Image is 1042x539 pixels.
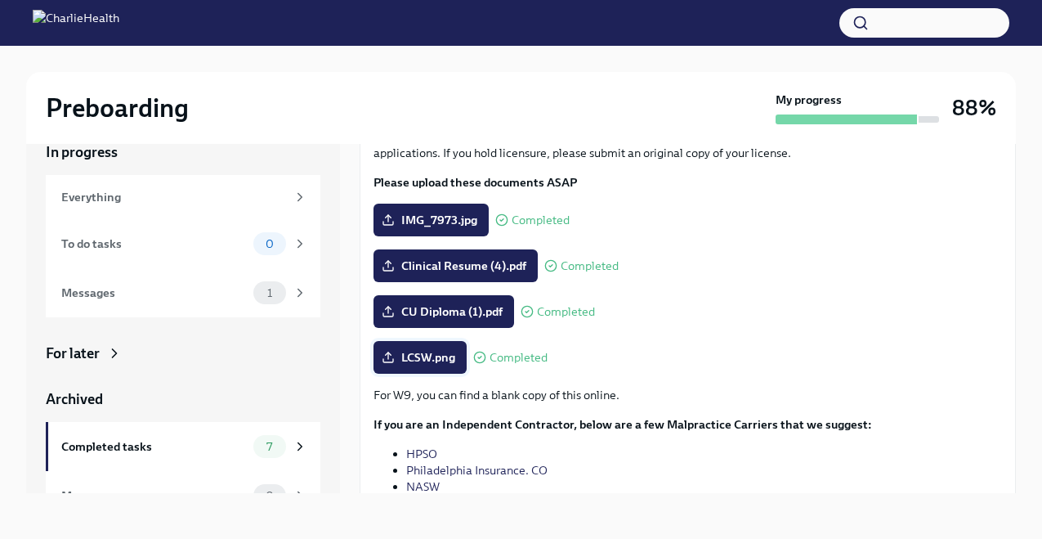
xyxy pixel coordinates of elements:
[256,238,284,250] span: 0
[373,387,1002,403] p: For W9, you can find a blank copy of this online.
[257,441,282,453] span: 7
[61,284,247,302] div: Messages
[385,349,455,366] span: LCSW.png
[406,447,437,461] a: HPSO
[776,92,842,108] strong: My progress
[373,175,577,190] strong: Please upload these documents ASAP
[61,235,247,253] div: To do tasks
[373,417,872,432] strong: If you are an Independent Contractor, below are a few Malpractice Carriers that we suggest:
[33,10,119,36] img: CharlieHealth
[952,93,996,123] h3: 88%
[385,212,477,228] span: IMG_7973.jpg
[406,463,548,478] a: Philadelphia Insurance. CO
[490,352,548,364] span: Completed
[46,389,320,409] a: Archived
[46,471,320,520] a: Messages0
[46,92,189,124] h2: Preboarding
[385,303,503,320] span: CU Diploma (1).pdf
[537,306,595,318] span: Completed
[373,204,489,236] label: IMG_7973.jpg
[46,344,320,363] a: For later
[373,249,538,282] label: Clinical Resume (4).pdf
[406,479,440,494] a: NASW
[61,188,286,206] div: Everything
[46,422,320,471] a: Completed tasks7
[46,142,320,162] a: In progress
[373,128,1002,161] p: The following documents are needed to complete your contractor profile and, in some cases, to sub...
[46,219,320,268] a: To do tasks0
[257,287,282,299] span: 1
[561,260,619,272] span: Completed
[61,438,247,456] div: Completed tasks
[46,344,100,363] div: For later
[256,490,284,502] span: 0
[385,258,526,274] span: Clinical Resume (4).pdf
[61,487,247,505] div: Messages
[46,268,320,317] a: Messages1
[373,341,467,374] label: LCSW.png
[373,295,514,328] label: CU Diploma (1).pdf
[46,175,320,219] a: Everything
[512,214,570,227] span: Completed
